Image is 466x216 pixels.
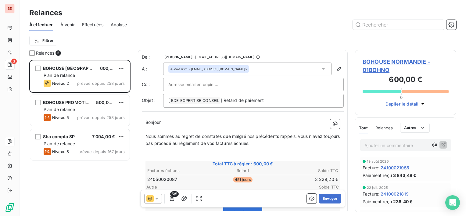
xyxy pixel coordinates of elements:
[142,66,163,72] label: À :
[5,60,14,70] a: 3
[56,50,61,56] span: 3
[43,66,111,71] span: BOHOUSE [GEOGRAPHIC_DATA]
[220,98,264,103] span: ] Retard de paiement
[60,22,75,28] span: À venir
[367,160,389,163] span: 19 août 2025
[29,22,53,28] span: À effectuer
[303,185,339,189] span: Solde TTC
[77,81,125,86] span: prévue depuis 258 jours
[29,7,62,18] h3: Relances
[146,185,303,189] span: Autre
[363,58,449,74] span: BOHOUSE NORMANDIE - 01BOHNO
[142,54,163,60] span: De :
[44,141,75,146] span: Plan de relance
[29,36,57,45] button: Filtrer
[393,198,413,205] span: 236,40 €
[11,59,17,64] span: 3
[44,73,75,78] span: Plan de relance
[145,120,161,125] span: Bonjour
[168,98,170,103] span: [
[363,191,379,197] span: Facture :
[78,149,125,154] span: prévue depuis 167 jours
[43,134,75,139] span: Sba compta SP
[233,177,253,182] span: 451 jours
[194,55,254,59] span: - [EMAIL_ADDRESS][DOMAIN_NAME]
[147,167,210,174] th: Factures échues
[52,81,69,86] span: Niveau 2
[363,164,379,171] span: Facture :
[384,100,428,107] button: Déplier le détail
[381,164,409,171] span: 24100021955
[393,172,417,178] span: 3 843,48 €
[275,167,339,174] th: Solde TTC
[367,212,388,216] span: 20 juin 2025
[319,194,341,203] button: Envoyer
[146,161,339,167] span: Total TTC à régler : 600,00 €
[164,55,192,59] span: [PERSON_NAME]
[170,97,220,104] span: BDE EXPERTISE CONSEIL
[363,172,392,178] span: Paiement reçu
[170,67,187,71] em: Aucun nom
[52,115,69,120] span: Niveau 5
[228,210,257,215] span: Voir la facture
[363,198,392,205] span: Paiement reçu
[211,167,274,174] th: Retard
[5,4,15,13] div: BE
[142,81,163,88] label: Cc :
[400,95,403,100] span: 0
[363,74,449,86] h3: 600,00 €
[381,191,409,197] span: 24100021819
[77,115,125,120] span: prévue depuis 258 jours
[142,98,156,103] span: Objet :
[100,66,120,71] span: 600,00 €
[43,100,93,105] span: BOHOUSE PROMOTION
[375,125,393,130] span: Relances
[400,123,430,133] button: Autres
[275,176,339,183] td: 3 229,20 €
[367,186,388,189] span: 22 juil. 2025
[353,20,444,30] input: Rechercher
[445,195,460,210] div: Open Intercom Messenger
[111,22,127,28] span: Analyse
[82,22,104,28] span: Effectuées
[52,149,69,154] span: Niveau 5
[359,125,368,130] span: Tout
[170,67,247,71] div: <[EMAIL_ADDRESS][DOMAIN_NAME]>
[96,100,116,105] span: 500,00 €
[44,107,75,112] span: Plan de relance
[145,134,341,146] span: Nous sommes au regret de constates que malgré nos précédents rappels, vous n’avez toujours pas pr...
[168,80,234,89] input: Adresse email en copie ...
[170,191,179,197] span: 5/5
[29,60,131,216] div: grid
[92,134,115,139] span: 7 094,00 €
[385,101,419,107] span: Déplier le détail
[5,203,15,212] img: Logo LeanPay
[36,50,54,56] span: Relances
[147,176,177,182] span: 24050020087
